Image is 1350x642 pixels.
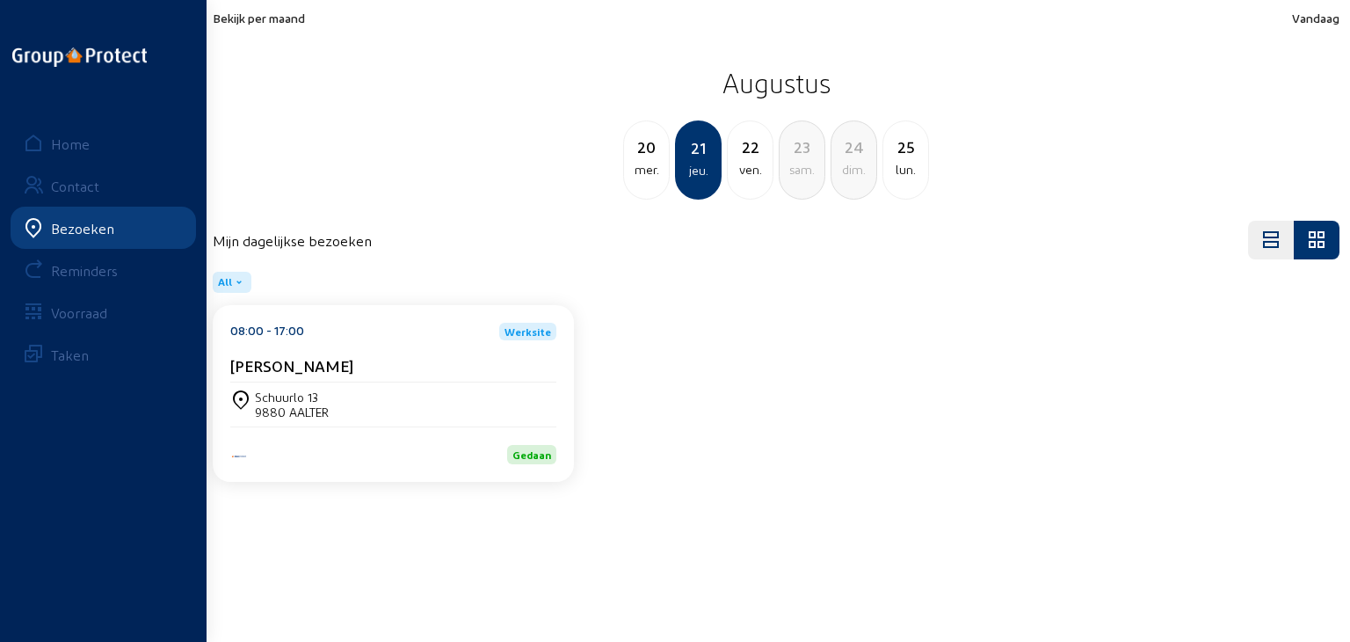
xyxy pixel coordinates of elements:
[230,323,304,340] div: 08:00 - 17:00
[218,275,232,289] span: All
[728,159,773,180] div: ven.
[51,135,90,152] div: Home
[51,178,99,194] div: Contact
[780,159,824,180] div: sam.
[12,47,147,67] img: logo-oneline.png
[11,249,196,291] a: Reminders
[11,333,196,376] a: Taken
[728,135,773,159] div: 22
[213,232,372,249] h4: Mijn dagelijkse bezoeken
[11,291,196,333] a: Voorraad
[780,135,824,159] div: 23
[230,356,353,375] cam-card-title: [PERSON_NAME]
[51,262,118,279] div: Reminders
[677,135,720,160] div: 21
[255,390,329,405] div: Schuurlo 13
[51,304,107,321] div: Voorraad
[512,449,551,461] span: Gedaan
[213,11,305,26] span: Bekijk per maand
[831,159,876,180] div: dim.
[504,326,551,337] span: Werksite
[11,207,196,249] a: Bezoeken
[51,220,114,237] div: Bezoeken
[883,135,928,159] div: 25
[255,405,329,419] div: 9880 AALTER
[213,61,1339,105] h2: Augustus
[51,347,89,363] div: Taken
[624,159,669,180] div: mer.
[11,122,196,164] a: Home
[624,135,669,159] div: 20
[230,454,248,459] img: Aqua Protect
[883,159,928,180] div: lun.
[11,164,196,207] a: Contact
[1292,11,1339,26] span: Vandaag
[677,160,720,181] div: jeu.
[831,135,876,159] div: 24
